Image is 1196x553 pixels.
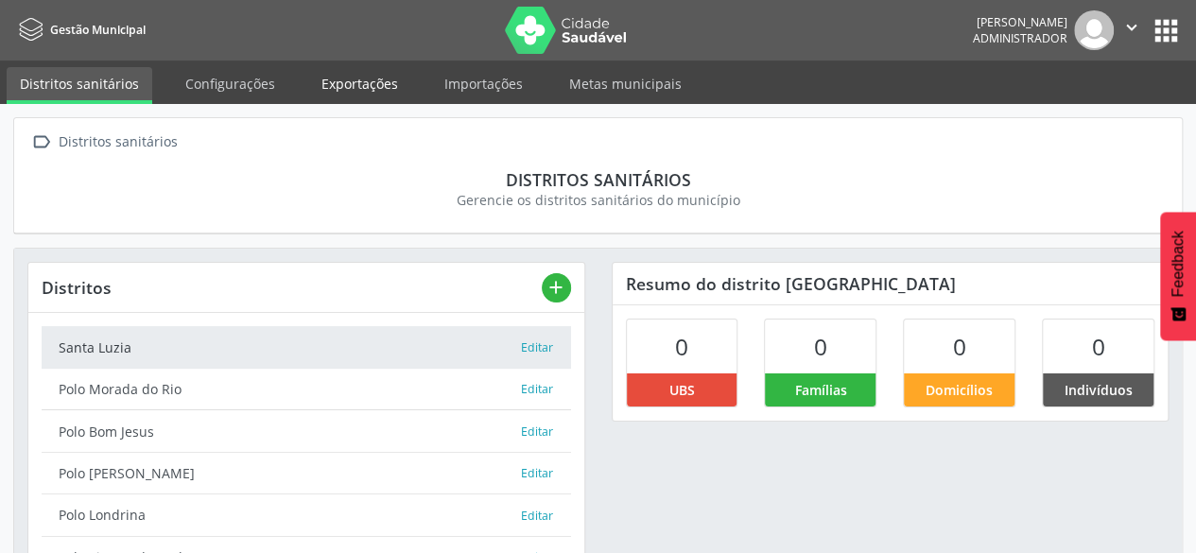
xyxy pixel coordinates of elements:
button: Editar [520,338,554,357]
div: Polo Bom Jesus [59,422,521,441]
i:  [27,129,55,156]
span: 0 [675,331,688,362]
div: Gerencie os distritos sanitários do município [41,190,1155,210]
button: Editar [520,380,554,399]
button:  [1114,10,1150,50]
span: UBS [668,380,694,400]
div: Polo [PERSON_NAME] [59,463,521,483]
span: Famílias [794,380,846,400]
button: Editar [520,464,554,483]
span: Domicílios [926,380,993,400]
div: Santa Luzia [59,337,521,357]
button: Feedback - Mostrar pesquisa [1160,212,1196,340]
div: Resumo do distrito [GEOGRAPHIC_DATA] [613,263,1169,304]
a: Santa Luzia Editar [42,326,571,368]
a: Polo Londrina Editar [42,494,571,536]
a: Metas municipais [556,67,695,100]
span: 0 [953,331,966,362]
a: Configurações [172,67,288,100]
a:  Distritos sanitários [27,129,181,156]
a: Polo Morada do Rio Editar [42,369,571,410]
div: Distritos sanitários [41,169,1155,190]
i: add [546,277,566,298]
a: Importações [431,67,536,100]
span: Gestão Municipal [50,22,146,38]
button: Editar [520,423,554,441]
span: Indivíduos [1065,380,1133,400]
button: Editar [520,507,554,526]
span: Feedback [1170,231,1187,297]
div: [PERSON_NAME] [973,14,1067,30]
button: apps [1150,14,1183,47]
i:  [1121,17,1142,38]
img: img [1074,10,1114,50]
div: Distritos [42,277,542,298]
span: Administrador [973,30,1067,46]
a: Exportações [308,67,411,100]
button: add [542,273,571,302]
div: Polo Londrina [59,505,521,525]
div: Polo Morada do Rio [59,379,521,399]
span: 0 [814,331,827,362]
span: 0 [1092,331,1105,362]
a: Polo Bom Jesus Editar [42,410,571,452]
a: Polo [PERSON_NAME] Editar [42,453,571,494]
a: Gestão Municipal [13,14,146,45]
a: Distritos sanitários [7,67,152,104]
div: Distritos sanitários [55,129,181,156]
